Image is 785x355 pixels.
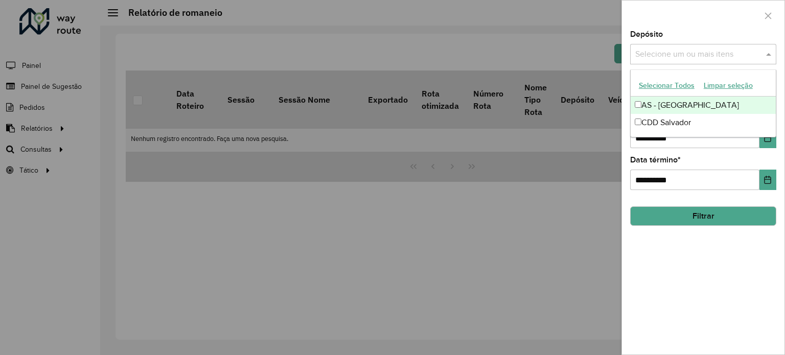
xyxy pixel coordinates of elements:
button: Filtrar [630,206,776,226]
button: Selecionar Todos [634,78,699,93]
div: AS - [GEOGRAPHIC_DATA] [631,97,776,114]
button: Choose Date [759,128,776,148]
div: CDD Salvador [631,114,776,131]
button: Choose Date [759,170,776,190]
ng-dropdown-panel: Options list [630,69,776,137]
label: Data término [630,154,681,166]
button: Limpar seleção [699,78,757,93]
label: Depósito [630,28,663,40]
